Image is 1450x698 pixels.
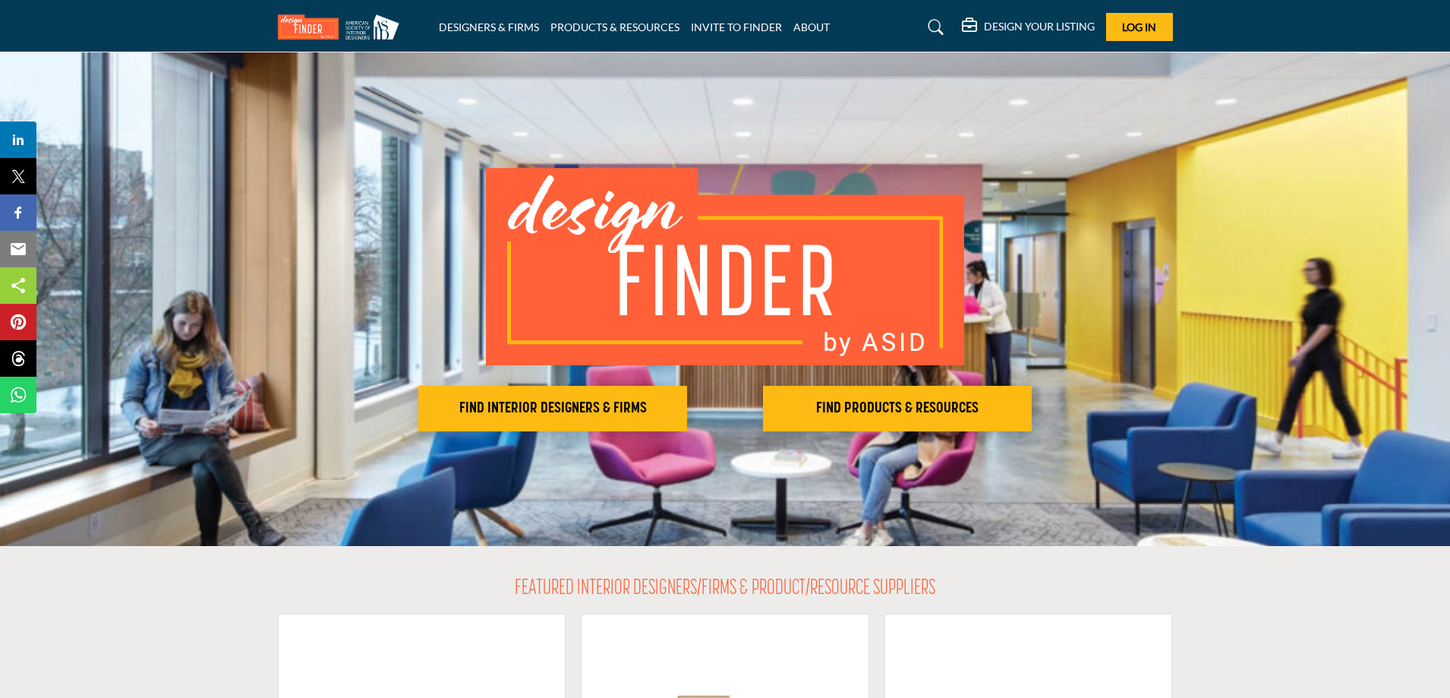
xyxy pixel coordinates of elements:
a: Search [913,15,954,39]
img: Site Logo [278,14,407,39]
h2: FEATURED INTERIOR DESIGNERS/FIRMS & PRODUCT/RESOURCE SUPPLIERS [515,576,935,602]
button: Log In [1106,13,1173,41]
a: DESIGNERS & FIRMS [439,21,539,33]
button: FIND PRODUCTS & RESOURCES [763,386,1032,431]
h2: FIND PRODUCTS & RESOURCES [768,400,1027,418]
a: INVITE TO FINDER [691,21,782,33]
h2: FIND INTERIOR DESIGNERS & FIRMS [423,400,682,418]
img: image [486,168,964,365]
h5: DESIGN YOUR LISTING [984,20,1095,33]
div: DESIGN YOUR LISTING [962,18,1095,36]
span: Log In [1122,21,1156,33]
a: PRODUCTS & RESOURCES [550,21,679,33]
a: ABOUT [793,21,830,33]
button: FIND INTERIOR DESIGNERS & FIRMS [418,386,687,431]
